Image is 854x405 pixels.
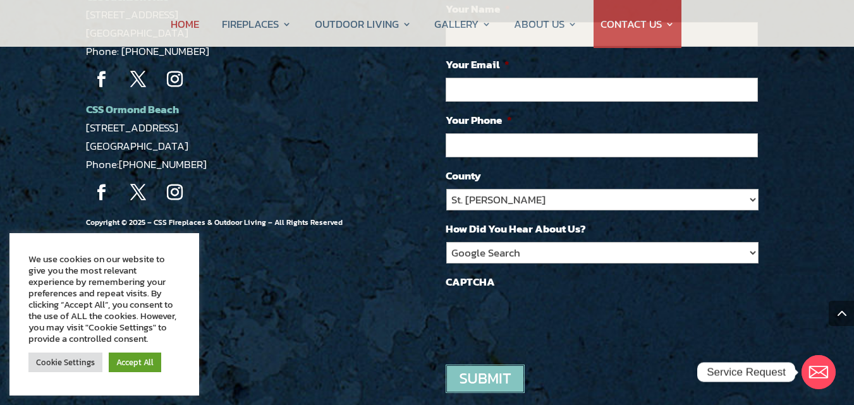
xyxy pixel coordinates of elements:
label: CAPTCHA [446,275,495,289]
a: [STREET_ADDRESS] [86,119,178,136]
a: Follow on Instagram [159,177,191,209]
a: Follow on X [123,64,154,95]
a: Follow on Instagram [159,64,191,95]
a: Email [802,355,836,389]
a: [PHONE_NUMBER] [119,156,207,172]
a: CSS Ormond Beach [86,101,179,118]
a: Accept All [109,353,161,372]
span: Phone: [86,156,207,172]
label: Your Email [446,57,509,71]
a: [GEOGRAPHIC_DATA] [86,138,188,154]
a: Follow on Facebook [86,177,118,209]
label: How Did You Hear About Us? [446,222,586,236]
a: Follow on Facebook [86,64,118,95]
label: County [446,169,481,183]
span: Copyright © 2025 – CSS Fireplaces & Outdoor Living – All Rights Reserved [86,217,343,246]
a: Follow on X [123,177,154,209]
input: Submit [446,365,525,393]
label: Your Phone [446,113,512,127]
a: Phone: [PHONE_NUMBER] [86,43,209,59]
iframe: reCAPTCHA [446,295,638,344]
div: We use cookies on our website to give you the most relevant experience by remembering your prefer... [28,253,180,344]
a: Cookie Settings [28,353,102,372]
